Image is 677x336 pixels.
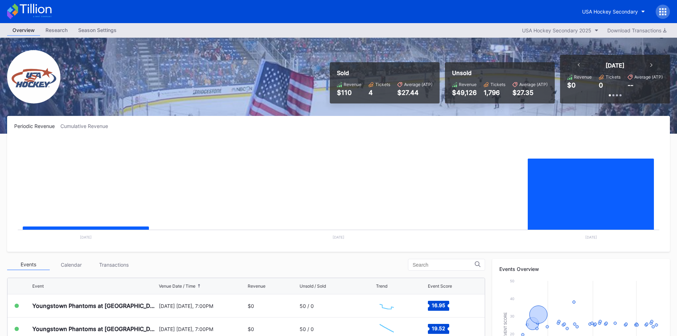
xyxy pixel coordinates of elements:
button: Download Transactions [604,26,670,35]
div: Revenue [459,82,477,87]
text: 30 [510,314,514,318]
text: 16.95 [432,302,445,308]
div: 0 [599,81,603,89]
div: Event [32,283,44,289]
div: Revenue [248,283,265,289]
img: USA_Hockey_Secondary.png [7,50,60,103]
div: Research [40,25,73,35]
div: $27.35 [512,89,548,96]
div: Unsold [452,69,548,76]
div: Sold [337,69,432,76]
div: 50 / 0 [300,303,314,309]
div: Revenue [574,74,592,80]
div: Unsold / Sold [300,283,326,289]
div: Cumulative Revenue [60,123,114,129]
text: [DATE] [585,235,597,239]
div: Periodic Revenue [14,123,60,129]
div: Tickets [490,82,505,87]
text: [DATE] [80,235,92,239]
div: Season Settings [73,25,122,35]
div: [DATE] [606,62,624,69]
div: $0 [567,81,576,89]
div: $0 [248,303,254,309]
div: Events Overview [499,266,663,272]
div: 1,796 [484,89,505,96]
text: 50 [510,279,514,283]
text: [DATE] [333,235,344,239]
div: [DATE] [DATE], 7:00PM [159,303,246,309]
text: 40 [510,297,514,301]
div: Youngstown Phantoms at [GEOGRAPHIC_DATA] Hockey NTDP U-18 [32,325,157,332]
div: 4 [369,89,390,96]
div: Trend [376,283,387,289]
input: Search [413,262,475,268]
div: -- [628,81,633,89]
div: USA Hockey Secondary 2025 [522,27,591,33]
div: $0 [248,326,254,332]
div: Youngstown Phantoms at [GEOGRAPHIC_DATA] Hockey NTDP U-18 [32,302,157,309]
div: Average (ATP) [634,74,663,80]
a: Season Settings [73,25,122,36]
text: 19.52 [432,325,445,331]
div: USA Hockey Secondary [582,9,638,15]
div: Event Score [428,283,452,289]
div: Download Transactions [607,27,666,33]
div: 50 / 0 [300,326,314,332]
a: Overview [7,25,40,36]
div: Venue Date / Time [159,283,195,289]
svg: Chart title [376,297,397,315]
div: $110 [337,89,361,96]
div: Average (ATP) [519,82,548,87]
div: Tickets [606,74,620,80]
button: USA Hockey Secondary [577,5,650,18]
div: $27.44 [397,89,432,96]
div: Transactions [92,259,135,270]
div: Revenue [344,82,361,87]
div: Events [7,259,50,270]
div: Average (ATP) [404,82,432,87]
div: $49,126 [452,89,477,96]
div: Calendar [50,259,92,270]
text: 20 [510,332,514,336]
svg: Chart title [14,138,663,245]
div: [DATE] [DATE], 7:00PM [159,326,246,332]
a: Research [40,25,73,36]
div: Tickets [375,82,390,87]
button: USA Hockey Secondary 2025 [519,26,602,35]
